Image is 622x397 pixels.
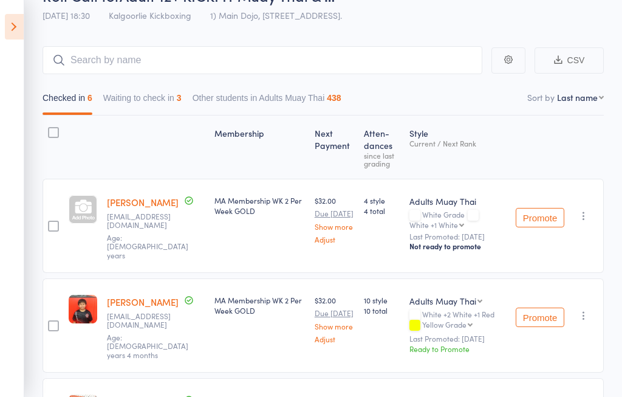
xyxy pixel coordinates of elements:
[422,320,466,328] div: Yellow Grade
[315,195,355,243] div: $32.00
[107,332,188,360] span: Age: [DEMOGRAPHIC_DATA] years 4 months
[364,195,399,205] span: 4 style
[87,93,92,103] div: 6
[214,295,305,316] div: MA Membership WK 2 Per Week GOLD
[193,87,341,115] button: Other students in Adults Muay Thai438
[516,308,564,327] button: Promote
[535,47,604,74] button: CSV
[69,295,97,323] img: image1742987888.png
[107,212,186,230] small: rhylanmatthew@gmail.com
[177,93,182,103] div: 3
[405,121,511,173] div: Style
[527,91,555,103] label: Sort by
[43,46,482,74] input: Search by name
[327,93,341,103] div: 438
[315,223,355,230] a: Show more
[107,196,179,209] a: [PERSON_NAME]
[409,295,476,307] div: Adults Muay Thai
[315,235,355,243] a: Adjust
[409,139,506,147] div: Current / Next Rank
[409,195,506,207] div: Adults Muay Thai
[107,232,188,260] span: Age: [DEMOGRAPHIC_DATA] years
[364,305,399,316] span: 10 total
[409,343,506,354] div: Ready to Promote
[210,121,310,173] div: Membership
[516,208,564,227] button: Promote
[315,309,355,317] small: Due [DATE]
[315,322,355,330] a: Show more
[409,241,506,251] div: Not ready to promote
[409,232,506,241] small: Last Promoted: [DATE]
[409,221,458,229] div: White +1 White
[315,209,355,218] small: Due [DATE]
[107,295,179,308] a: [PERSON_NAME]
[364,205,399,216] span: 4 total
[43,87,92,115] button: Checked in6
[214,195,305,216] div: MA Membership WK 2 Per Week GOLD
[557,91,598,103] div: Last name
[409,310,506,331] div: White +2 White +1 Red
[409,334,506,343] small: Last Promoted: [DATE]
[107,312,186,330] small: consultaregina@gmail.com
[109,9,191,21] span: Kalgoorlie Kickboxing
[359,121,404,173] div: Atten­dances
[315,295,355,343] div: $32.00
[315,335,355,343] a: Adjust
[103,87,182,115] button: Waiting to check in3
[210,9,342,21] span: 1) Main Dojo, [STREET_ADDRESS].
[43,9,90,21] span: [DATE] 18:30
[310,121,360,173] div: Next Payment
[364,151,399,167] div: since last grading
[409,210,506,229] div: White Grade
[364,295,399,305] span: 10 style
